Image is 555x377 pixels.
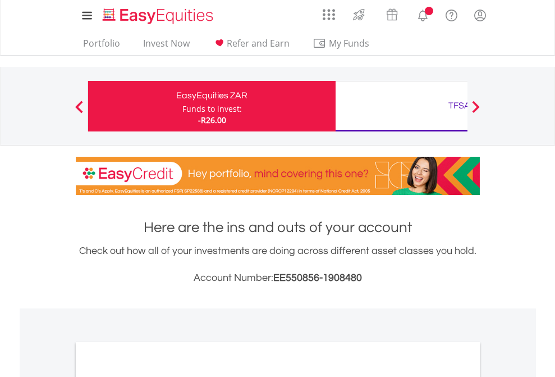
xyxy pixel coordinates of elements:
span: Refer and Earn [227,37,290,49]
h3: Account Number: [76,270,480,286]
a: Invest Now [139,38,194,55]
div: EasyEquities ZAR [95,88,329,103]
a: Home page [98,3,218,25]
span: EE550856-1908480 [273,272,362,283]
img: vouchers-v2.svg [383,6,401,24]
button: Next [465,106,487,117]
div: Check out how all of your investments are doing across different asset classes you hold. [76,243,480,286]
img: grid-menu-icon.svg [323,8,335,21]
a: Vouchers [375,3,409,24]
span: My Funds [313,36,386,51]
h1: Here are the ins and outs of your account [76,217,480,238]
img: EasyEquities_Logo.png [100,7,218,25]
img: thrive-v2.svg [350,6,368,24]
a: Portfolio [79,38,125,55]
button: Previous [68,106,90,117]
a: Refer and Earn [208,38,294,55]
a: FAQ's and Support [437,3,466,25]
img: EasyCredit Promotion Banner [76,157,480,195]
span: -R26.00 [198,115,226,125]
a: Notifications [409,3,437,25]
a: My Profile [466,3,494,28]
a: AppsGrid [315,3,342,21]
div: Funds to invest: [182,103,242,115]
